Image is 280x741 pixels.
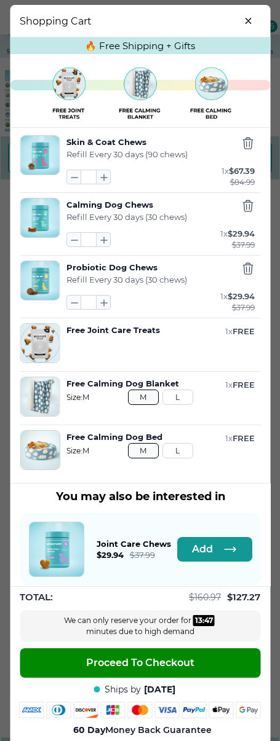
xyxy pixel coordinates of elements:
[66,275,186,284] span: Refill Every 30 days (30 chews)
[101,702,126,718] img: jcb
[66,378,205,390] button: Free Calming Dog Blanket
[221,166,228,176] span: 1 x
[20,590,53,604] span: TOTAL:
[225,326,232,336] span: 1 x
[127,390,158,405] button: M
[73,724,105,735] strong: 60 Day
[20,648,260,678] button: Proceed To Checkout
[96,539,170,549] span: Joint Care Chews
[96,539,170,560] a: Joint Care Chews$29.94$37.99
[128,702,153,718] img: mastercard
[66,136,205,148] button: Skin & Coat Chews
[162,390,193,405] button: L
[177,537,252,562] button: Add
[232,326,254,336] span: FREE
[227,591,260,603] span: $ 127.27
[195,615,202,626] div: 13
[48,615,233,637] div: We can only reserve your order for minutes due to high demand
[232,433,254,443] span: FREE
[227,229,254,238] span: $ 29.94
[20,490,260,503] h3: You may also be interested in
[86,657,194,669] span: Proceed To Checkout
[85,40,195,52] span: 🔥 Free Shipping + Gifts
[20,431,59,469] img: Free Calming Dog Bed
[220,291,227,301] span: 1 x
[162,443,193,458] button: L
[20,702,44,718] img: amex
[105,684,141,696] span: Ships by
[230,178,254,187] span: $ 84.99
[73,724,212,736] span: Money Back Guarantee
[191,543,212,555] span: Add
[227,291,254,301] span: $ 29.94
[20,377,59,416] img: Free Calming Dog Blanket
[66,431,205,443] button: Free Calming Dog Bed
[47,702,71,718] img: diners-club
[66,199,205,211] button: Calming Dog Chews
[228,166,254,176] span: $ 67.39
[231,240,254,250] span: $ 37.99
[29,522,83,576] img: Joint Care Chews
[232,380,254,390] span: FREE
[236,702,261,718] img: google
[189,592,221,603] span: $ 160.97
[20,198,59,237] img: Calming Dog Chews
[209,702,234,718] img: apple
[144,684,175,696] span: [DATE]
[20,324,59,363] img: Free Joint Care Treats
[66,324,205,336] button: Free Joint Care Treats
[225,433,232,443] span: 1 x
[96,550,123,560] span: $ 29.94
[182,702,207,718] img: paypal
[66,393,254,402] span: Size: M
[74,702,98,718] img: discover
[193,615,215,626] div: :
[204,615,213,626] div: 47
[20,261,59,300] img: Probiotic Dog Chews
[10,64,270,123] img: Free Calming Bed
[220,229,227,238] span: 1 x
[129,550,154,560] span: $ 37.99
[28,522,84,577] a: Joint Care Chews
[20,136,59,174] img: Skin & Coat Chews
[236,9,260,33] button: close-cart
[66,149,187,159] span: Refill Every 30 days (90 chews)
[231,303,254,313] span: $ 37.99
[20,15,92,27] h3: Shopping Cart
[127,443,158,458] button: M
[66,212,186,222] span: Refill Every 30 days (30 chews)
[66,446,254,455] span: Size: M
[225,380,232,390] span: 1 x
[155,702,180,718] img: visa
[66,262,205,273] button: Probiotic Dog Chews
